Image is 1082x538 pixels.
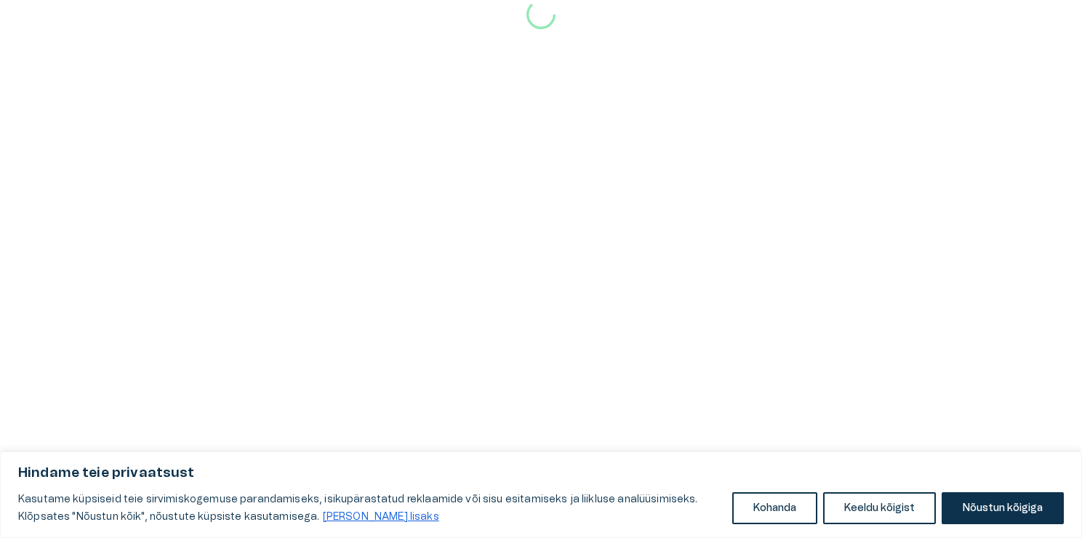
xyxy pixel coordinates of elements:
[18,465,1064,482] p: Hindame teie privaatsust
[732,492,817,524] button: Kohanda
[322,511,440,523] a: Loe lisaks
[823,492,936,524] button: Keeldu kõigist
[942,492,1064,524] button: Nõustun kõigiga
[18,491,721,526] p: Kasutame küpsiseid teie sirvimiskogemuse parandamiseks, isikupärastatud reklaamide või sisu esita...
